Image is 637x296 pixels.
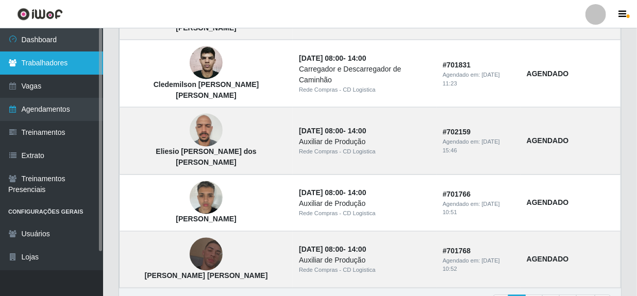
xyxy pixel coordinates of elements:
[190,41,223,85] img: Cledemilson Henriques de Oliveira
[527,69,569,78] strong: AGENDADO
[443,257,514,274] div: Agendado em:
[299,127,366,135] strong: -
[348,189,366,197] time: 14:00
[299,199,430,210] div: Auxiliar de Produção
[443,72,500,86] time: [DATE] 11:23
[156,148,256,167] strong: Eliesio [PERSON_NAME] dos [PERSON_NAME]
[299,189,343,197] time: [DATE] 08:00
[299,137,430,148] div: Auxiliar de Produção
[443,61,471,69] strong: # 701831
[299,246,366,254] strong: -
[443,138,514,155] div: Agendado em:
[190,109,223,152] img: Eliesio Braga dos Santos Junior
[348,127,366,135] time: 14:00
[443,139,500,154] time: [DATE] 15:46
[299,148,430,156] div: Rede Compras - CD Logistica
[176,215,236,223] strong: [PERSON_NAME]
[17,8,63,21] img: CoreUI Logo
[527,137,569,145] strong: AGENDADO
[527,255,569,264] strong: AGENDADO
[299,85,430,94] div: Rede Compras - CD Logistica
[154,80,259,99] strong: Cledemilson [PERSON_NAME] [PERSON_NAME]
[443,247,471,255] strong: # 701768
[299,127,343,135] time: [DATE] 08:00
[299,246,343,254] time: [DATE] 08:00
[299,189,366,197] strong: -
[190,225,223,284] img: Ezequiel da Silva Duarte
[299,54,343,62] time: [DATE] 08:00
[190,176,223,220] img: Cauan Tavares Pereira
[443,200,514,218] div: Agendado em:
[299,54,366,62] strong: -
[299,255,430,266] div: Auxiliar de Produção
[299,64,430,85] div: Carregador e Descarregador de Caminhão
[299,210,430,218] div: Rede Compras - CD Logistica
[348,54,366,62] time: 14:00
[443,128,471,136] strong: # 702159
[443,71,514,88] div: Agendado em:
[348,246,366,254] time: 14:00
[299,266,430,275] div: Rede Compras - CD Logistica
[527,199,569,207] strong: AGENDADO
[443,190,471,199] strong: # 701766
[145,272,268,280] strong: [PERSON_NAME] [PERSON_NAME]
